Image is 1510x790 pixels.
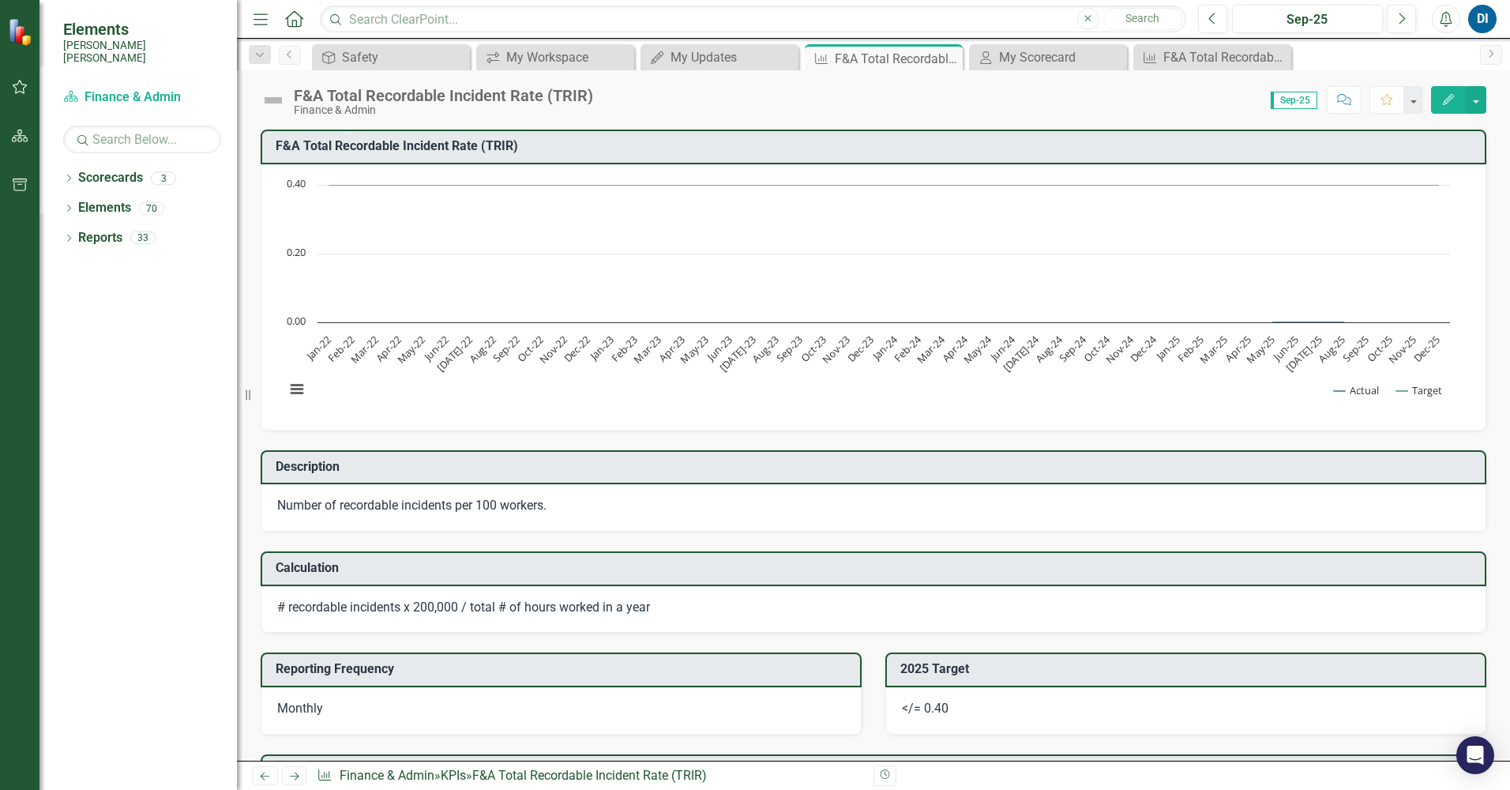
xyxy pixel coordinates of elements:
[1334,383,1379,397] button: Show Actual
[703,333,734,364] text: Jun-23
[1385,333,1418,366] text: Nov-25
[1125,12,1159,24] span: Search
[441,768,466,783] a: KPIs
[986,332,1019,364] text: Jun-24
[480,47,630,67] a: My Workspace
[677,333,711,367] text: May-23
[276,561,1477,575] h3: Calculation
[1080,332,1113,364] text: Oct-24
[561,333,593,365] text: Dec-22
[277,177,1458,414] svg: Interactive chart
[78,199,131,217] a: Elements
[1163,47,1287,67] div: F&A Total Recordable Incident Rate (TRIR)
[139,201,164,215] div: 70
[670,47,794,67] div: My Updates
[869,332,900,363] text: Jan-24
[1271,92,1317,109] span: Sep-25
[1057,332,1090,365] text: Sep-24
[302,333,334,364] text: Jan-22
[1127,332,1160,365] text: Dec-24
[1468,5,1497,33] button: DI
[1316,333,1349,366] text: Aug-25
[798,333,829,364] text: Oct-23
[1032,332,1065,365] text: Aug-24
[261,687,862,735] div: Monthly
[506,47,630,67] div: My Workspace
[630,333,663,366] text: Mar-23
[608,333,640,365] text: Feb-23
[63,88,221,107] a: Finance & Admin
[420,333,452,364] text: Jun-22
[644,47,794,67] a: My Updates
[749,333,783,366] text: Aug-23
[316,47,466,67] a: Safety
[78,229,122,247] a: Reports
[277,599,1470,617] p: # recordable incidents x 200,000 / total # of hours worked in a year
[130,231,156,245] div: 33
[472,768,707,783] div: F&A Total Recordable Incident Rate (TRIR)
[63,20,221,39] span: Elements
[1243,333,1277,367] text: May-25
[1364,333,1395,364] text: Oct-25
[914,332,948,366] text: Mar-24
[320,6,1186,33] input: Search ClearPoint...
[287,176,306,190] text: 0.40
[902,701,948,716] span: </= 0.40
[819,333,852,366] text: Nov-23
[900,662,1477,676] h3: 2025 Target
[151,171,176,185] div: 3
[891,332,924,365] text: Feb-24
[655,333,687,364] text: Apr-23
[773,333,806,365] text: Sep-23
[1269,333,1301,364] text: Jun-25
[8,18,36,46] img: ClearPoint Strategy
[1196,333,1230,366] text: Mar-25
[1238,10,1377,29] div: Sep-25
[1396,383,1443,397] button: Show Target
[973,47,1123,67] a: My Scorecard
[1000,332,1042,374] text: [DATE]-24
[1174,333,1207,365] text: Feb-25
[276,662,852,676] h3: Reporting Frequency
[835,49,959,69] div: F&A Total Recordable Incident Rate (TRIR)
[317,767,862,785] div: » »
[373,333,404,364] text: Apr-22
[939,332,971,364] text: Apr-24
[466,333,499,366] text: Aug-22
[490,333,523,365] text: Sep-22
[276,460,1477,474] h3: Description
[294,104,593,116] div: Finance & Admin
[1103,8,1182,30] button: Search
[514,333,546,364] text: Oct-22
[1222,333,1253,364] text: Apr-25
[1410,333,1443,365] text: Dec-25
[63,39,221,65] small: [PERSON_NAME] [PERSON_NAME]
[1151,333,1183,364] text: Jan-25
[1102,332,1136,366] text: Nov-24
[261,88,286,113] img: Not Defined
[844,333,877,365] text: Dec-23
[325,333,357,365] text: Feb-22
[287,245,306,259] text: 0.20
[277,497,1470,515] p: Number of recordable incidents per 100 workers.
[999,47,1123,67] div: My Scorecard
[1456,736,1494,774] div: Open Intercom Messenger
[78,169,143,187] a: Scorecards
[287,314,306,328] text: 0.00
[1137,47,1287,67] a: F&A Total Recordable Incident Rate (TRIR)
[394,333,428,367] text: May-22
[585,333,617,364] text: Jan-23
[340,768,434,783] a: Finance & Admin
[1283,333,1324,374] text: [DATE]-25
[277,177,1470,414] div: Chart. Highcharts interactive chart.
[1232,5,1383,33] button: Sep-25
[536,333,569,366] text: Nov-22
[716,333,758,374] text: [DATE]-23
[434,333,475,374] text: [DATE]-22
[342,47,466,67] div: Safety
[347,333,381,366] text: Mar-22
[329,319,1347,325] g: Actual, line 1 of 2 with 48 data points.
[326,182,1442,188] g: Target, line 2 of 2 with 48 data points.
[276,139,1477,153] h3: F&A Total Recordable Incident Rate (TRIR)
